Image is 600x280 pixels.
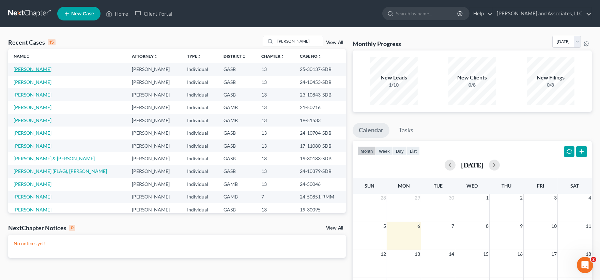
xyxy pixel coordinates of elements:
span: 29 [414,194,421,202]
td: 23-10843-SDB [294,88,346,101]
td: 19-30183-SDB [294,152,346,165]
td: [PERSON_NAME] [126,88,182,101]
td: [PERSON_NAME] [126,114,182,127]
a: View All [326,40,343,45]
span: 30 [448,194,455,202]
td: GAMB [218,191,256,203]
a: Tasks [393,123,419,138]
td: 13 [256,76,294,88]
a: [PERSON_NAME] [14,130,51,136]
button: week [376,146,393,156]
span: Sun [365,183,375,189]
span: 17 [551,250,557,258]
iframe: Intercom live chat [577,257,593,273]
span: 11 [585,222,592,230]
div: 15 [48,39,56,45]
td: [PERSON_NAME] [126,139,182,152]
h2: [DATE] [461,161,483,168]
i: unfold_more [197,55,201,59]
div: New Leads [370,74,418,82]
td: Individual [182,63,218,75]
span: Fri [537,183,544,189]
a: [PERSON_NAME] [14,104,51,110]
span: Mon [398,183,410,189]
td: GASB [218,165,256,178]
span: Tue [434,183,443,189]
span: 9 [519,222,523,230]
a: [PERSON_NAME] (FLAG), [PERSON_NAME] [14,168,107,174]
span: Sat [570,183,579,189]
td: GASB [218,76,256,88]
td: 13 [256,101,294,114]
td: 25-30137-SDB [294,63,346,75]
span: 28 [380,194,387,202]
a: Typeunfold_more [187,54,201,59]
td: GASB [218,63,256,75]
td: GAMB [218,101,256,114]
a: [PERSON_NAME] [14,181,51,187]
td: 13 [256,203,294,216]
i: unfold_more [154,55,158,59]
td: [PERSON_NAME] [126,76,182,88]
td: 19-30095 [294,203,346,216]
td: Individual [182,139,218,152]
i: unfold_more [318,55,322,59]
a: Client Portal [132,8,176,20]
span: 12 [380,250,387,258]
span: 2 [519,194,523,202]
a: Districtunfold_more [224,54,246,59]
td: 13 [256,127,294,139]
span: Wed [466,183,478,189]
td: [PERSON_NAME] [126,203,182,216]
td: Individual [182,76,218,88]
td: 13 [256,139,294,152]
td: 7 [256,191,294,203]
td: GASB [218,127,256,139]
span: 8 [485,222,489,230]
td: 19-51533 [294,114,346,127]
td: Individual [182,88,218,101]
a: Help [470,8,493,20]
td: [PERSON_NAME] [126,63,182,75]
a: [PERSON_NAME] & [PERSON_NAME] [14,156,95,161]
td: GASB [218,152,256,165]
span: 6 [417,222,421,230]
td: 13 [256,178,294,190]
td: GASB [218,203,256,216]
a: [PERSON_NAME] and Associates, LLC [493,8,591,20]
td: Individual [182,178,218,190]
div: 1/10 [370,82,418,88]
button: list [407,146,420,156]
div: 0 [69,225,75,231]
td: GAMB [218,114,256,127]
td: 21-50716 [294,101,346,114]
a: View All [326,226,343,231]
span: 7 [451,222,455,230]
a: [PERSON_NAME] [14,66,51,72]
div: NextChapter Notices [8,224,75,232]
a: [PERSON_NAME] [14,143,51,149]
span: 14 [448,250,455,258]
td: 13 [256,63,294,75]
a: Attorneyunfold_more [132,54,158,59]
td: Individual [182,101,218,114]
a: [PERSON_NAME] [14,92,51,98]
td: 24-10453-SDB [294,76,346,88]
td: Individual [182,114,218,127]
td: Individual [182,127,218,139]
i: unfold_more [280,55,284,59]
td: 13 [256,152,294,165]
a: [PERSON_NAME] [14,194,51,200]
span: 1 [485,194,489,202]
td: 24-10704-SDB [294,127,346,139]
td: Individual [182,203,218,216]
div: 0/8 [448,82,496,88]
td: 24-10379-SDB [294,165,346,178]
span: 16 [517,250,523,258]
div: 0/8 [527,82,574,88]
a: [PERSON_NAME] [14,117,51,123]
td: [PERSON_NAME] [126,101,182,114]
td: 13 [256,88,294,101]
span: 13 [414,250,421,258]
td: GASB [218,139,256,152]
